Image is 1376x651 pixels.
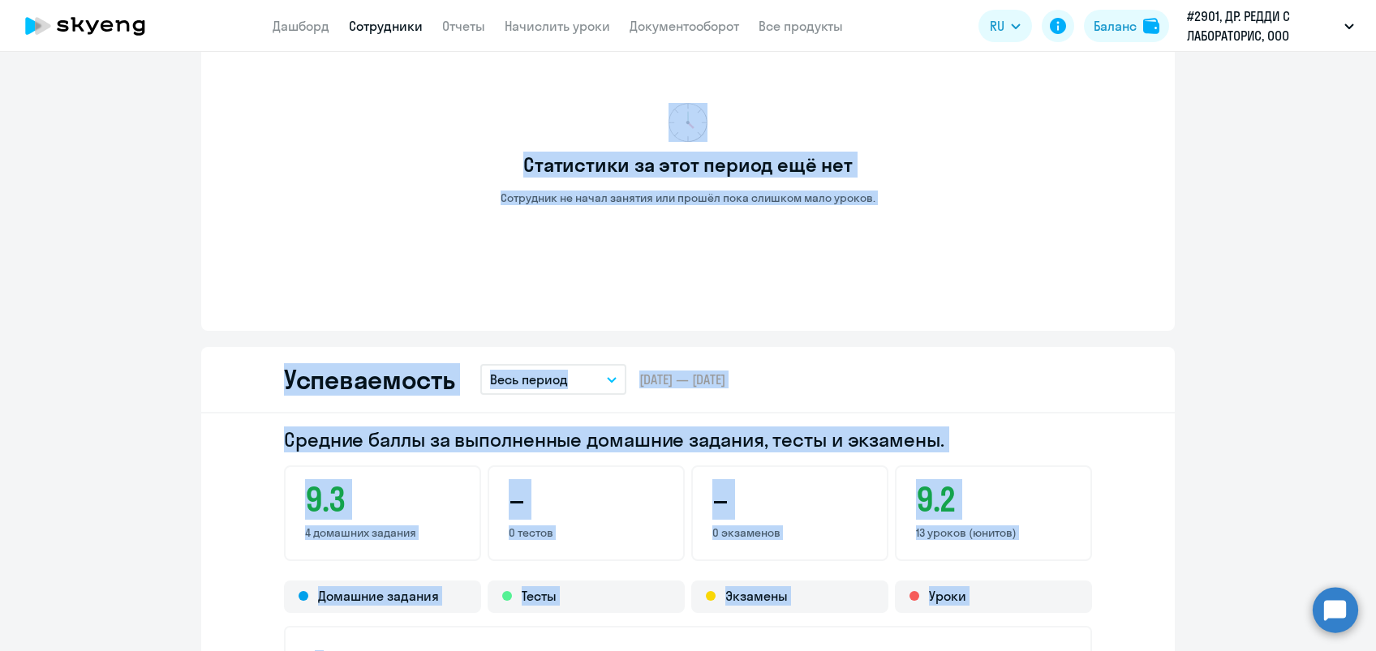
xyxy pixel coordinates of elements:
div: Уроки [895,580,1092,613]
a: Все продукты [759,18,843,34]
button: RU [978,10,1032,42]
h2: Успеваемость [284,363,454,396]
p: 0 экзаменов [712,525,867,540]
h3: – [712,480,867,519]
a: Документооборот [630,18,739,34]
button: #2901, ДР. РЕДДИ С ЛАБОРАТОРИС, ООО [1179,6,1362,45]
h3: 9.3 [305,480,460,519]
div: Тесты [488,580,685,613]
p: 4 домашних задания [305,525,460,540]
p: #2901, ДР. РЕДДИ С ЛАБОРАТОРИС, ООО [1187,6,1338,45]
p: 13 уроков (юнитов) [916,525,1071,540]
img: balance [1143,18,1159,34]
img: no-data [669,103,707,142]
h3: Статистики за этот период ещё нет [523,152,852,178]
a: Сотрудники [349,18,423,34]
h2: Средние баллы за выполненные домашние задания, тесты и экзамены. [284,426,1092,452]
span: [DATE] — [DATE] [639,370,725,388]
div: Домашние задания [284,580,481,613]
button: Весь период [480,364,626,395]
span: RU [990,16,1004,36]
h3: – [509,480,664,519]
h3: 9.2 [916,480,1071,519]
button: Балансbalance [1084,10,1169,42]
div: Баланс [1094,16,1137,36]
p: Сотрудник не начал занятия или прошёл пока слишком мало уроков. [501,191,875,205]
p: Весь период [490,370,568,389]
div: Экзамены [691,580,888,613]
p: 0 тестов [509,525,664,540]
a: Отчеты [442,18,485,34]
a: Начислить уроки [505,18,610,34]
a: Дашборд [273,18,329,34]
